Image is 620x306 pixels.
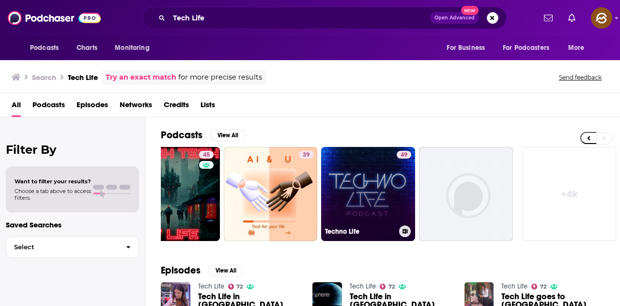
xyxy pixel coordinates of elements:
span: New [461,6,479,15]
h3: Tech Life [68,73,98,82]
a: Tech Life [501,282,527,290]
span: 72 [540,285,546,289]
div: Search podcasts, credits, & more... [142,7,507,29]
button: open menu [561,39,597,57]
a: 72 [380,284,395,290]
button: View All [208,265,243,276]
span: Want to filter your results? [15,178,91,185]
a: 39 [224,147,318,241]
a: Try an exact match [106,72,176,83]
a: EpisodesView All [161,264,243,276]
span: Charts [77,41,97,55]
a: Charts [70,39,103,57]
a: Networks [120,97,152,117]
a: Podcasts [32,97,65,117]
img: User Profile [591,7,612,29]
h3: Search [32,73,56,82]
button: open menu [440,39,497,57]
span: for more precise results [178,72,262,83]
a: 45 [126,147,220,241]
a: 49Techno Life [321,147,415,241]
span: 45 [203,150,210,160]
button: open menu [108,39,162,57]
span: Logged in as hey85204 [591,7,612,29]
button: open menu [496,39,563,57]
button: Open AdvancedNew [430,12,479,24]
a: 72 [228,284,243,290]
a: +4k [523,147,617,241]
a: Episodes [77,97,108,117]
a: Tech Life [350,282,376,290]
a: PodcastsView All [161,129,245,141]
span: Monitoring [115,41,149,55]
h2: Filter By [6,143,139,157]
a: Show notifications dropdown [540,10,557,26]
button: Send feedback [556,73,604,81]
span: More [568,41,585,55]
button: View All [210,129,245,141]
span: 39 [303,150,310,160]
button: Select [6,236,139,258]
a: 72 [531,284,546,290]
a: 39 [299,151,313,159]
span: 72 [388,285,395,289]
button: Show profile menu [591,7,612,29]
span: 72 [236,285,243,289]
a: Lists [201,97,215,117]
span: Open Advanced [434,16,475,20]
a: All [12,97,21,117]
img: Podchaser - Follow, Share and Rate Podcasts [8,9,101,27]
button: open menu [23,39,71,57]
span: Choose a tab above to access filters. [15,188,91,201]
span: For Podcasters [503,41,549,55]
a: Credits [164,97,189,117]
input: Search podcasts, credits, & more... [169,10,430,26]
span: Select [6,244,118,250]
a: 49 [397,151,411,159]
h2: Episodes [161,264,201,276]
span: Podcasts [30,41,59,55]
span: 49 [401,150,407,160]
a: Show notifications dropdown [564,10,579,26]
h3: Techno Life [325,227,395,236]
span: For Business [447,41,485,55]
a: Tech Life [198,282,224,290]
a: 45 [199,151,214,159]
p: Saved Searches [6,220,139,229]
h2: Podcasts [161,129,202,141]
